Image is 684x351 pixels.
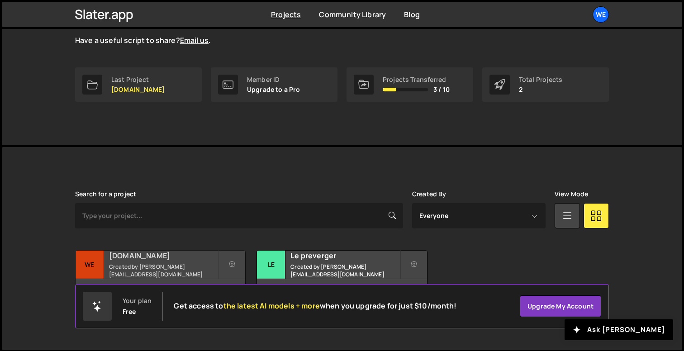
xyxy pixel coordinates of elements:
[111,76,165,83] div: Last Project
[319,9,386,19] a: Community Library
[520,295,601,317] a: Upgrade my account
[593,6,609,23] a: We
[433,86,450,93] span: 3 / 10
[223,301,320,311] span: the latest AI models + more
[519,76,562,83] div: Total Projects
[109,263,218,278] small: Created by [PERSON_NAME][EMAIL_ADDRESS][DOMAIN_NAME]
[565,319,673,340] button: Ask [PERSON_NAME]
[75,203,403,228] input: Type your project...
[174,302,456,310] h2: Get access to when you upgrade for just $10/month!
[123,308,136,315] div: Free
[257,251,285,279] div: Le
[256,250,427,307] a: Le Le preverger Created by [PERSON_NAME][EMAIL_ADDRESS][DOMAIN_NAME] 30 pages, last updated by ab...
[247,76,300,83] div: Member ID
[76,279,245,306] div: 10 pages, last updated by [DATE]
[123,297,152,304] div: Your plan
[109,251,218,261] h2: [DOMAIN_NAME]
[75,67,202,102] a: Last Project [DOMAIN_NAME]
[257,279,427,306] div: 30 pages, last updated by about [DATE]
[383,76,450,83] div: Projects Transferred
[76,251,104,279] div: We
[180,35,209,45] a: Email us
[404,9,420,19] a: Blog
[271,9,301,19] a: Projects
[519,86,562,93] p: 2
[75,190,136,198] label: Search for a project
[290,251,399,261] h2: Le preverger
[247,86,300,93] p: Upgrade to a Pro
[111,86,165,93] p: [DOMAIN_NAME]
[290,263,399,278] small: Created by [PERSON_NAME][EMAIL_ADDRESS][DOMAIN_NAME]
[412,190,446,198] label: Created By
[555,190,588,198] label: View Mode
[75,250,246,307] a: We [DOMAIN_NAME] Created by [PERSON_NAME][EMAIL_ADDRESS][DOMAIN_NAME] 10 pages, last updated by [...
